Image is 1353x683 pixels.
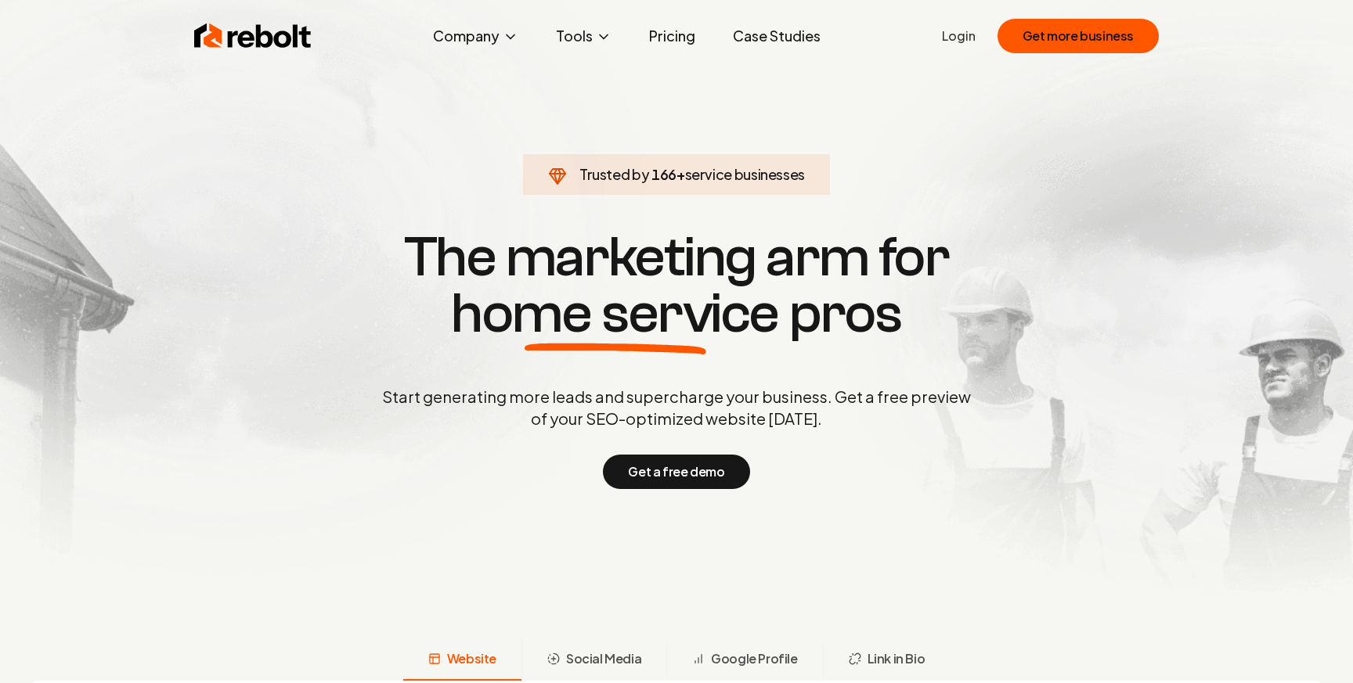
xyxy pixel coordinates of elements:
span: service businesses [685,165,806,183]
a: Case Studies [720,20,833,52]
span: 166 [651,164,676,185]
span: Google Profile [711,649,797,668]
span: Website [447,649,496,668]
span: + [676,165,685,183]
img: Rebolt Logo [194,20,312,52]
button: Company [420,20,531,52]
a: Pricing [637,20,708,52]
span: Social Media [566,649,641,668]
h1: The marketing arm for pros [301,229,1052,342]
button: Website [403,640,521,681]
button: Get a free demo [603,455,749,489]
button: Tools [543,20,624,52]
span: Link in Bio [868,649,925,668]
span: home service [451,286,779,342]
button: Get more business [998,19,1159,53]
button: Google Profile [666,640,822,681]
span: Trusted by [579,165,649,183]
p: Start generating more leads and supercharge your business. Get a free preview of your SEO-optimiz... [379,386,974,430]
button: Link in Bio [823,640,951,681]
a: Login [942,27,976,45]
button: Social Media [521,640,666,681]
